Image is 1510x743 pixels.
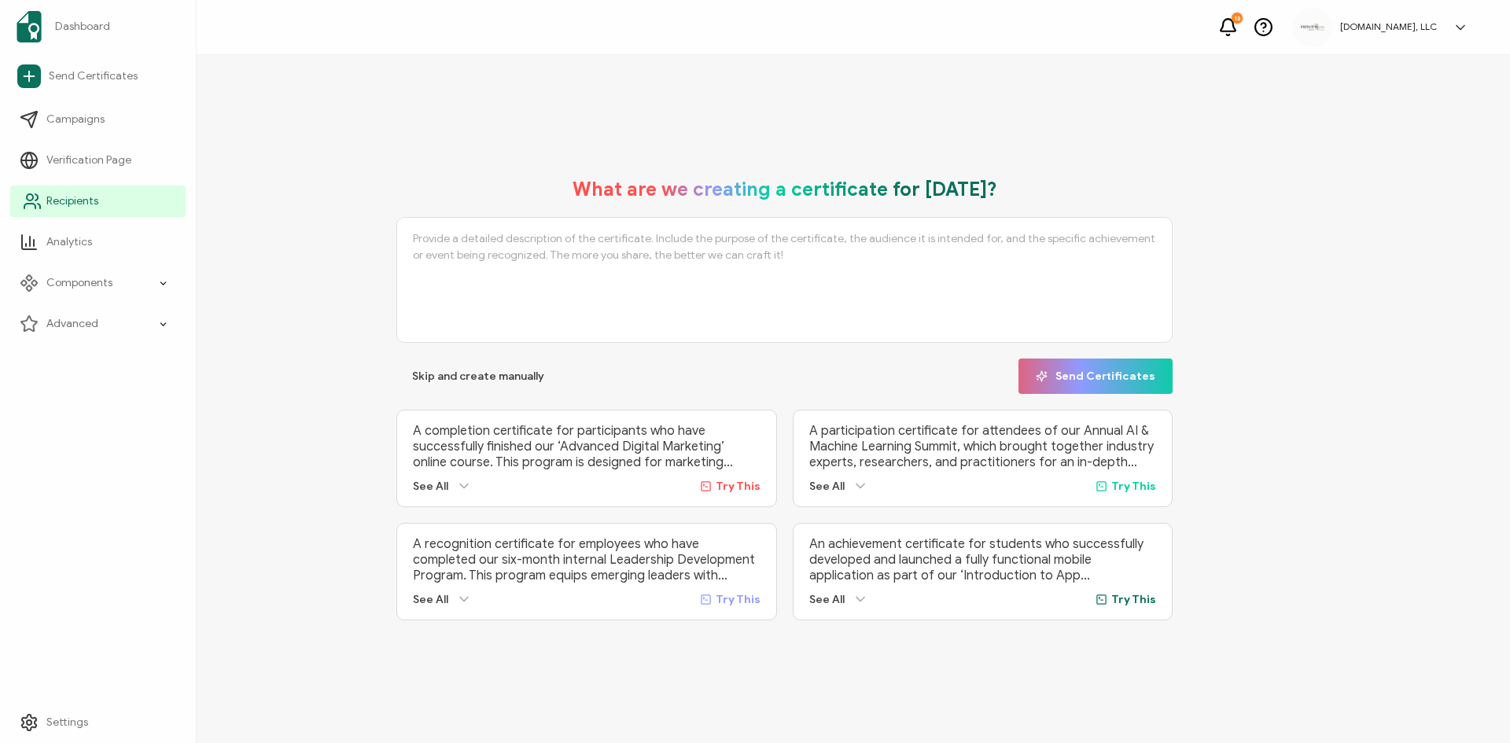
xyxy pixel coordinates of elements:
a: Settings [10,707,186,738]
span: Components [46,275,112,291]
div: 13 [1232,13,1243,24]
span: Analytics [46,234,92,250]
a: Verification Page [10,145,186,176]
a: Send Certificates [10,58,186,94]
span: Verification Page [46,153,131,168]
span: Campaigns [46,112,105,127]
img: 6304dcdd-6caa-4831-9d1c-697f8d6c603f.png [1301,24,1324,31]
a: Analytics [10,226,186,258]
img: sertifier-logomark-colored.svg [17,11,42,42]
h5: [DOMAIN_NAME], LLC [1340,21,1437,32]
a: Campaigns [10,104,186,135]
span: Recipients [46,193,98,209]
span: Send Certificates [49,68,138,84]
span: Settings [46,715,88,730]
span: Advanced [46,316,98,332]
a: Dashboard [10,5,186,49]
span: Dashboard [55,19,110,35]
a: Recipients [10,186,186,217]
